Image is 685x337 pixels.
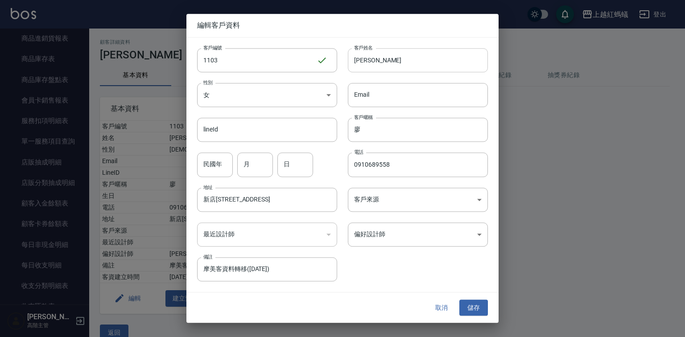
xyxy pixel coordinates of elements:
[203,79,213,86] label: 性別
[354,149,363,156] label: 電話
[354,114,373,121] label: 客戶暱稱
[203,253,213,260] label: 備註
[427,300,456,316] button: 取消
[203,184,213,190] label: 地址
[197,83,337,107] div: 女
[197,21,488,30] span: 編輯客戶資料
[459,300,488,316] button: 儲存
[354,44,373,51] label: 客戶姓名
[203,44,222,51] label: 客戶編號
